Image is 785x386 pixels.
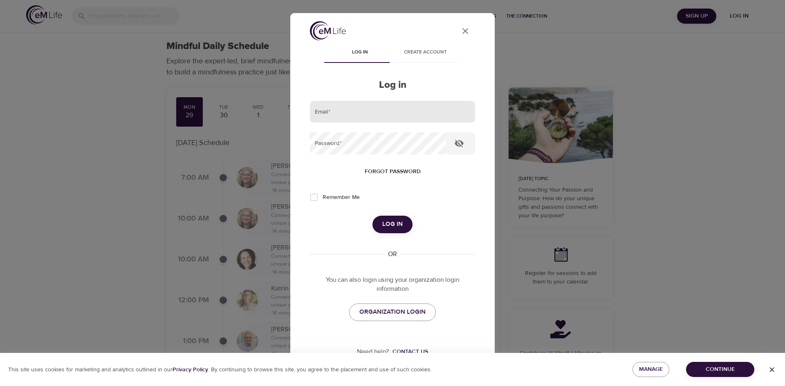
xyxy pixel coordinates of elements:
[359,307,426,317] span: ORGANIZATION LOGIN
[332,48,388,57] span: Log in
[310,79,475,91] h2: Log in
[639,364,663,375] span: Manage
[357,347,389,357] p: Need help?
[397,48,453,57] span: Create account
[392,348,428,356] div: Contact us
[382,219,403,230] span: Log in
[389,348,428,356] a: Contact us
[455,21,475,41] button: close
[310,21,346,40] img: logo
[693,364,748,375] span: Continue
[365,167,421,177] span: Forgot password
[385,250,400,259] div: OR
[349,303,436,321] a: ORGANIZATION LOGIN
[310,43,475,63] div: disabled tabs example
[173,366,208,373] b: Privacy Policy
[372,216,413,233] button: Log in
[323,193,360,202] span: Remember Me
[361,164,424,179] button: Forgot password
[310,275,475,294] p: You can also login using your organization login information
